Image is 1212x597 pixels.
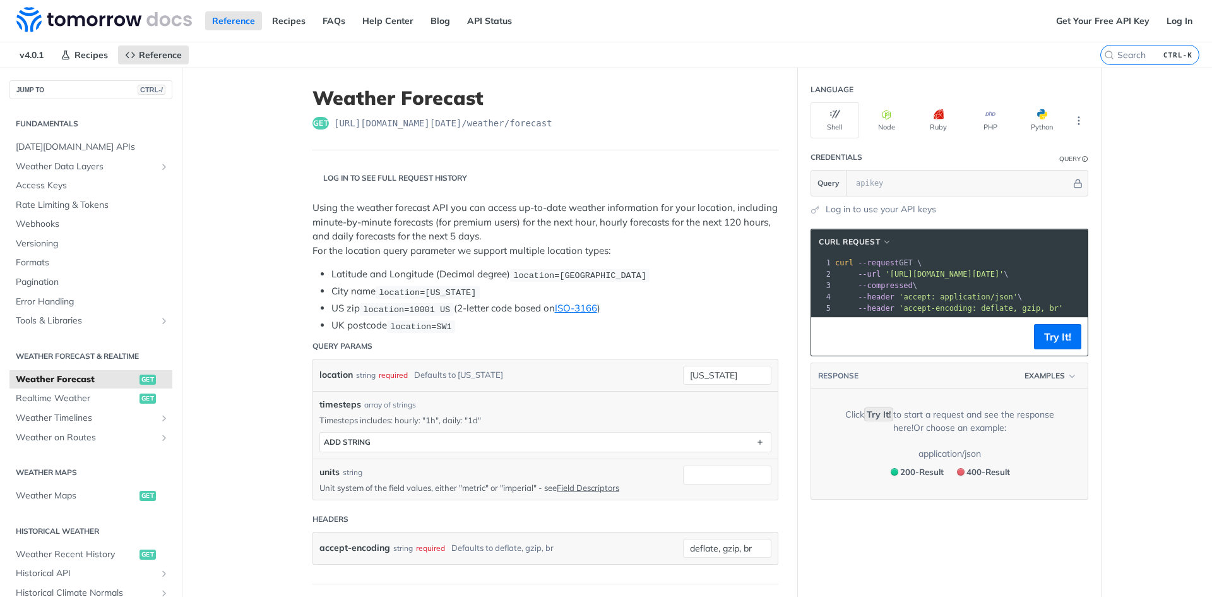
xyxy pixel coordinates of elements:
span: \ [835,292,1022,301]
a: Weather on RoutesShow subpages for Weather on Routes [9,428,172,447]
button: Show subpages for Weather Data Layers [159,162,169,172]
div: 1 [811,257,833,268]
h2: Weather Forecast & realtime [9,351,172,362]
span: --compressed [858,281,913,290]
span: Pagination [16,276,169,289]
span: get [140,375,156,385]
li: US zip (2-letter code based on ) [331,301,778,316]
span: Rate Limiting & Tokens [16,199,169,212]
label: units [319,466,340,479]
span: location=[GEOGRAPHIC_DATA] [513,270,646,280]
h2: Historical Weather [9,526,172,537]
a: Tools & LibrariesShow subpages for Tools & Libraries [9,311,172,330]
div: string [343,467,362,478]
span: \ [835,281,917,290]
button: ADD string [320,433,771,452]
h2: Weather Maps [9,467,172,478]
div: required [416,539,445,557]
a: ISO-3166 [555,302,597,314]
img: Tomorrow.io Weather API Docs [16,7,192,32]
span: get [312,117,329,130]
h2: Fundamentals [9,118,172,130]
div: string [356,366,376,384]
label: location [319,366,353,384]
a: Log In [1160,11,1199,30]
a: Get Your Free API Key [1049,11,1156,30]
kbd: CTRL-K [1160,49,1196,61]
span: Versioning [16,238,169,250]
span: Realtime Weather [16,392,136,405]
button: Python [1018,102,1066,138]
a: Blog [424,11,457,30]
div: Credentials [811,152,862,163]
a: Error Handling [9,292,172,311]
span: Access Keys [16,179,169,192]
a: Weather Forecastget [9,370,172,389]
input: apikey [850,171,1071,196]
a: Field Descriptors [557,483,619,493]
span: Reference [139,49,182,61]
div: ADD string [324,437,371,447]
button: 200200-Result [884,464,948,480]
a: Access Keys [9,176,172,195]
a: Log in to use your API keys [826,203,936,216]
button: JUMP TOCTRL-/ [9,80,172,99]
span: get [140,394,156,404]
span: '[URL][DOMAIN_NAME][DATE]' [885,270,1004,279]
svg: Search [1104,50,1114,60]
span: \ [835,270,1009,279]
div: QueryInformation [1059,154,1088,164]
button: RESPONSE [817,370,859,382]
a: Reference [118,45,189,64]
span: Formats [16,256,169,269]
a: Versioning [9,234,172,253]
svg: More ellipsis [1073,115,1084,126]
span: Weather on Routes [16,431,156,444]
span: 200 [891,468,898,476]
span: Weather Timelines [16,412,156,425]
span: location=10001 US [363,305,450,314]
button: PHP [966,102,1014,138]
span: timesteps [319,398,361,411]
button: Show subpages for Tools & Libraries [159,316,169,326]
span: Weather Data Layers [16,160,156,173]
span: location=SW1 [390,322,451,331]
a: Webhooks [9,215,172,234]
span: --url [858,270,881,279]
span: get [140,550,156,560]
span: Examples [1025,370,1065,382]
span: Tools & Libraries [16,315,156,327]
div: array of strings [364,399,416,411]
i: Information [1082,156,1088,162]
div: Click to start a request and see the response here! Or choose an example: [830,408,1069,435]
button: 400400-Result [951,464,1014,480]
button: Hide [1071,177,1084,190]
div: string [393,539,413,557]
button: Show subpages for Weather on Routes [159,433,169,443]
span: Webhooks [16,218,169,231]
button: Try It! [1034,324,1081,349]
a: Recipes [54,45,115,64]
a: Historical APIShow subpages for Historical API [9,564,172,583]
li: City name [331,284,778,299]
span: CTRL-/ [138,85,165,95]
a: Realtime Weatherget [9,389,172,408]
span: Weather Maps [16,490,136,502]
button: Copy to clipboard [817,327,835,346]
button: Ruby [914,102,963,138]
a: API Status [460,11,519,30]
span: --header [858,292,894,301]
span: Weather Recent History [16,548,136,561]
span: https://api.tomorrow.io/v4/weather/forecast [334,117,552,130]
li: Latitude and Longitude (Decimal degree) [331,267,778,282]
div: Headers [312,514,348,525]
span: v4.0.1 [13,45,50,64]
a: [DATE][DOMAIN_NAME] APIs [9,138,172,157]
a: Formats [9,253,172,272]
button: More Languages [1069,111,1088,130]
a: Weather Mapsget [9,486,172,505]
a: Rate Limiting & Tokens [9,196,172,215]
span: [DATE][DOMAIN_NAME] APIs [16,141,169,154]
button: Query [811,171,847,196]
a: FAQs [316,11,352,30]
